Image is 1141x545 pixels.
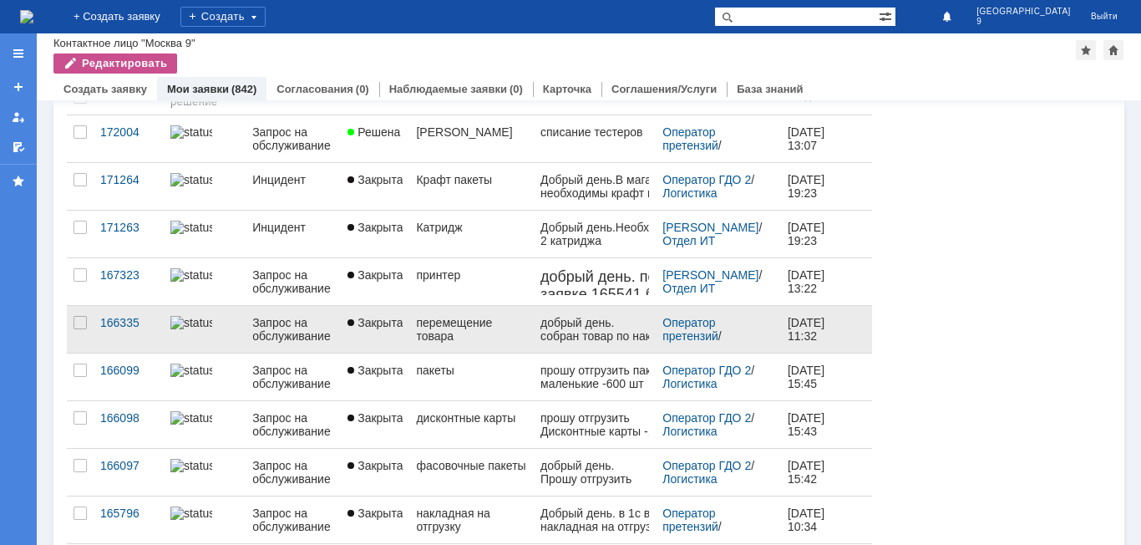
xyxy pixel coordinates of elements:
[409,401,534,448] a: дисконтные карты
[246,354,341,400] a: Запрос на обслуживание
[164,449,246,496] a: statusbar-100 (1).png
[341,306,409,353] a: Закрыта
[246,449,341,496] a: Запрос на обслуживание
[662,268,774,295] div: /
[662,221,758,234] a: [PERSON_NAME]
[246,211,341,257] a: Инцидент
[662,364,774,390] div: /
[662,472,717,486] a: Логистика
[662,425,717,438] a: Логистика
[788,173,828,200] div: [DATE] 19:23
[164,115,246,162] a: statusbar-100 (1).png
[788,221,828,247] div: [DATE] 19:23
[662,507,774,533] div: /
[781,354,859,400] a: [DATE] 15:45
[409,115,534,162] a: [PERSON_NAME]
[662,364,751,377] a: Оператор ГДО 2
[180,7,266,27] div: Создать
[164,211,246,257] a: statusbar-100 (1).png
[252,221,334,234] div: Инцидент
[53,37,195,49] div: Контактное лицо "Москва 9"
[94,306,164,353] a: 166335
[781,401,859,448] a: [DATE] 15:43
[347,125,400,139] span: Решена
[409,258,534,305] a: принтер
[662,507,718,533] a: Оператор претензий
[63,83,147,95] a: Создать заявку
[347,507,403,520] span: Закрыта
[662,125,774,152] div: /
[341,354,409,400] a: Закрыта
[100,364,157,377] div: 166099
[341,449,409,496] a: Закрыта
[347,221,403,234] span: Закрыта
[662,411,751,425] a: Оператор ГДО 2
[781,449,859,496] a: [DATE] 15:42
[5,74,32,100] a: Создать заявку
[543,83,591,95] a: Карточка
[246,306,341,353] a: Запрос на обслуживание
[409,497,534,543] a: накладная на отгрузку
[389,83,507,95] a: Наблюдаемые заявки
[94,497,164,543] a: 165796
[416,459,527,472] div: фасовочные пакеты
[347,268,403,282] span: Закрыта
[170,221,212,234] img: statusbar-100 (1).png
[100,459,157,472] div: 166097
[611,83,717,95] a: Соглашения/Услуги
[164,163,246,210] a: statusbar-100 (1).png
[164,306,246,353] a: statusbar-100 (1).png
[170,316,212,329] img: statusbar-100 (1).png
[252,411,334,438] div: Запрос на обслуживание
[94,449,164,496] a: 166097
[788,316,828,343] div: [DATE] 11:32
[409,163,534,210] a: Крафт пакеты
[252,125,334,152] div: Запрос на обслуживание
[347,364,403,377] span: Закрыта
[170,507,212,520] img: statusbar-100 (1).png
[170,411,212,425] img: statusbar-100 (1).png
[347,411,403,425] span: Закрыта
[246,401,341,448] a: Запрос на обслуживание
[662,459,774,486] div: /
[788,125,828,152] div: [DATE] 13:07
[416,411,527,425] div: дисконтные карты
[94,163,164,210] a: 171264
[100,316,157,329] div: 166335
[781,211,859,257] a: [DATE] 19:23
[788,411,828,438] div: [DATE] 15:43
[416,221,527,234] div: Катридж
[662,173,751,186] a: Оператор ГДО 2
[94,354,164,400] a: 166099
[246,258,341,305] a: Запрос на обслуживание
[100,268,157,282] div: 167323
[788,507,828,533] div: [DATE] 10:34
[409,211,534,257] a: Катридж
[341,258,409,305] a: Закрыта
[246,497,341,543] a: Запрос на обслуживание
[341,401,409,448] a: Закрыта
[252,316,334,343] div: Запрос на обслуживание
[662,316,774,343] div: /
[1076,40,1096,60] div: Добавить в избранное
[164,401,246,448] a: statusbar-100 (1).png
[416,268,527,282] div: принтер
[94,211,164,257] a: 171263
[167,83,229,95] a: Мои заявки
[781,258,859,305] a: [DATE] 13:22
[662,459,751,472] a: Оператор ГДО 2
[781,163,859,210] a: [DATE] 19:23
[94,258,164,305] a: 167323
[416,125,527,139] div: [PERSON_NAME]
[341,163,409,210] a: Закрыта
[252,459,334,486] div: Запрос на обслуживание
[976,7,1071,17] span: [GEOGRAPHIC_DATA]
[662,268,758,282] a: [PERSON_NAME]
[252,173,334,186] div: Инцидент
[164,497,246,543] a: statusbar-100 (1).png
[246,163,341,210] a: Инцидент
[1103,40,1123,60] div: Сделать домашней страницей
[100,173,157,186] div: 171264
[170,125,212,139] img: statusbar-100 (1).png
[341,115,409,162] a: Решена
